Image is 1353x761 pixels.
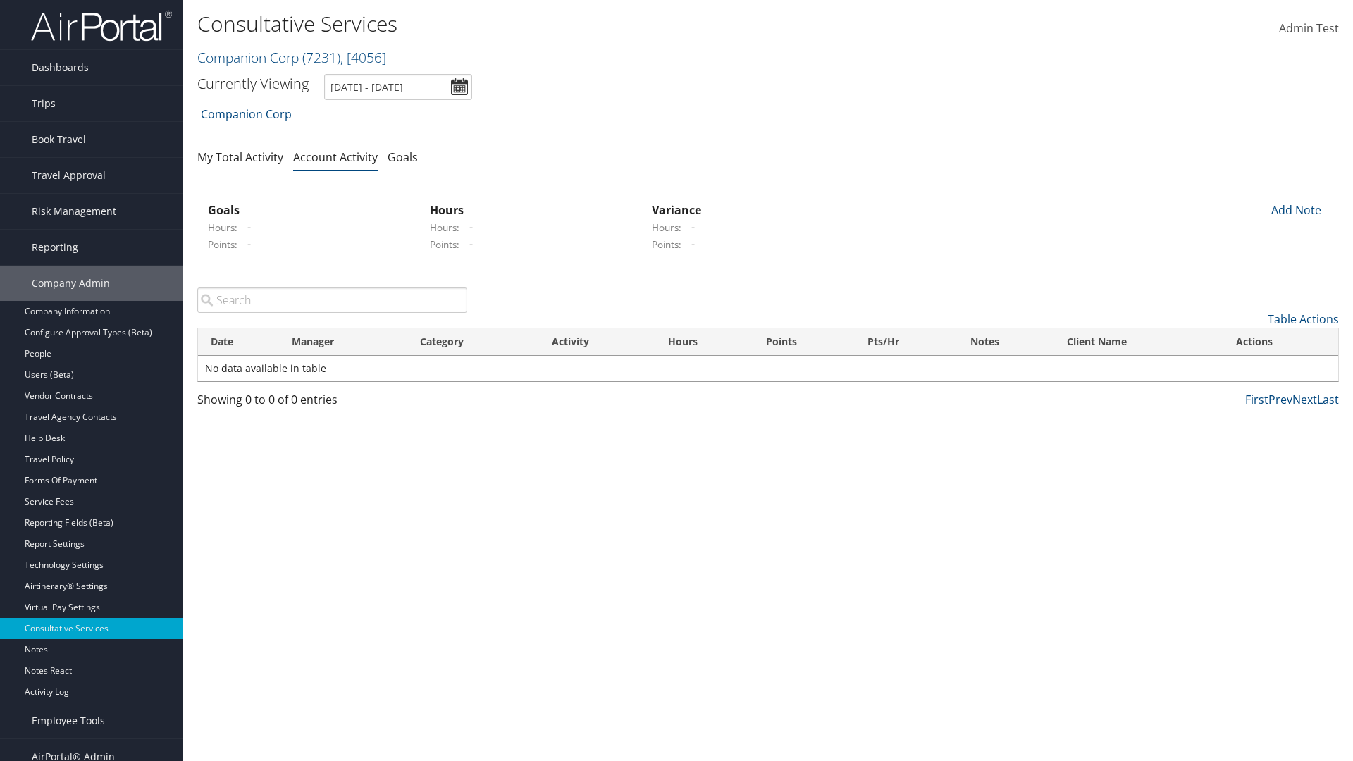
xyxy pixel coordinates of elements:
[201,100,292,128] a: Companion Corp
[279,328,407,356] th: Manager: activate to sort column ascending
[855,328,958,356] th: Pts/Hr
[1054,328,1224,356] th: Client Name
[684,219,695,235] span: -
[32,230,78,265] span: Reporting
[430,237,459,252] label: Points:
[462,236,473,252] span: -
[1279,20,1339,36] span: Admin Test
[32,158,106,193] span: Travel Approval
[652,202,701,218] strong: Variance
[430,221,459,235] label: Hours:
[208,202,240,218] strong: Goals
[407,328,539,356] th: Category: activate to sort column ascending
[293,149,378,165] a: Account Activity
[430,202,464,218] strong: Hours
[197,48,386,67] a: Companion Corp
[32,122,86,157] span: Book Travel
[240,219,251,235] span: -
[197,74,309,93] h3: Currently Viewing
[197,149,283,165] a: My Total Activity
[539,328,655,356] th: Activity: activate to sort column ascending
[1223,328,1338,356] th: Actions
[958,328,1054,356] th: Notes
[462,219,473,235] span: -
[1261,202,1328,218] div: Add Note
[1317,392,1339,407] a: Last
[684,236,695,252] span: -
[240,236,251,252] span: -
[31,9,172,42] img: airportal-logo.png
[32,86,56,121] span: Trips
[652,221,681,235] label: Hours:
[208,221,237,235] label: Hours:
[1268,311,1339,327] a: Table Actions
[340,48,386,67] span: , [ 4056 ]
[32,703,105,738] span: Employee Tools
[324,74,472,100] input: [DATE] - [DATE]
[1268,392,1292,407] a: Prev
[197,391,467,415] div: Showing 0 to 0 of 0 entries
[652,237,681,252] label: Points:
[1292,392,1317,407] a: Next
[32,266,110,301] span: Company Admin
[32,50,89,85] span: Dashboards
[197,9,958,39] h1: Consultative Services
[208,237,237,252] label: Points:
[197,287,467,313] input: Search
[198,356,1338,381] td: No data available in table
[302,48,340,67] span: ( 7231 )
[1279,7,1339,51] a: Admin Test
[753,328,854,356] th: Points
[655,328,754,356] th: Hours
[388,149,418,165] a: Goals
[198,328,279,356] th: Date: activate to sort column ascending
[1245,392,1268,407] a: First
[32,194,116,229] span: Risk Management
